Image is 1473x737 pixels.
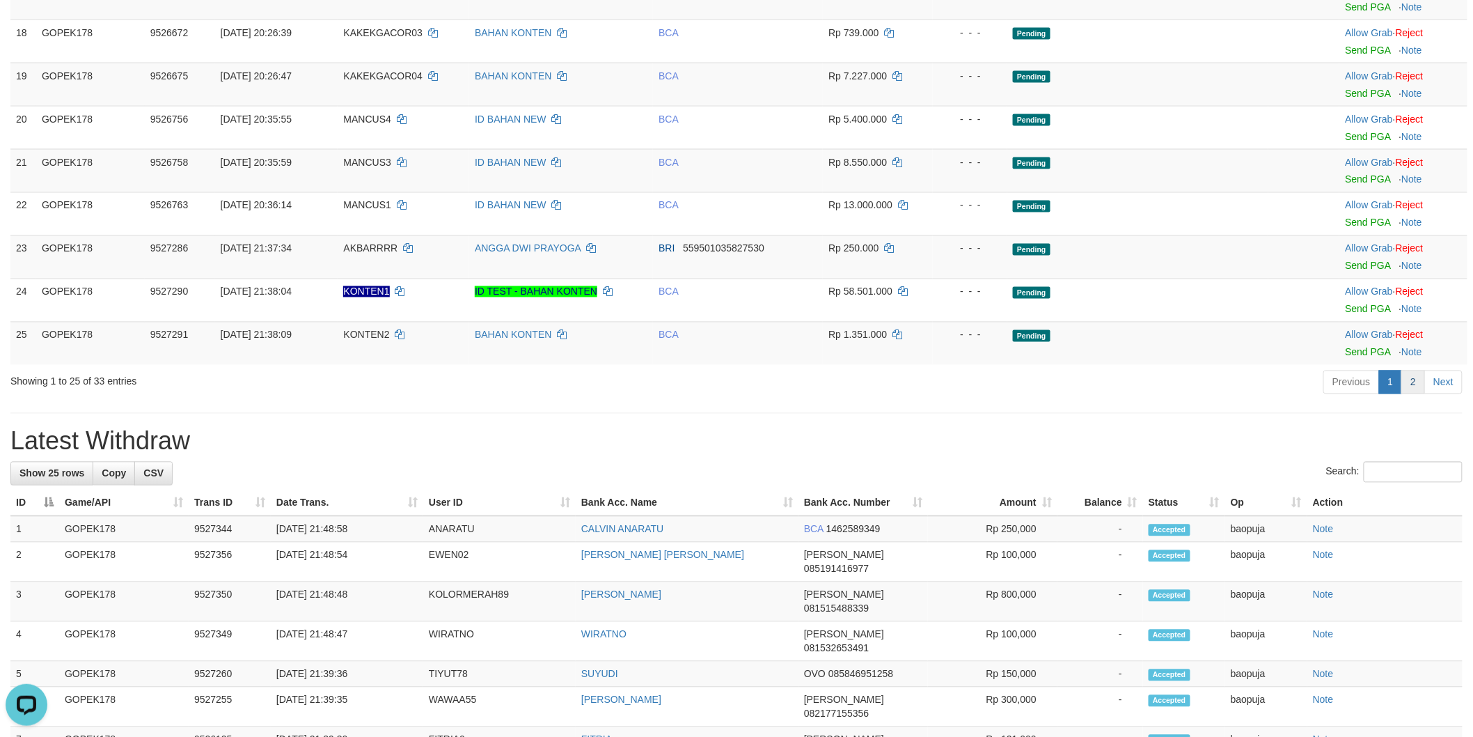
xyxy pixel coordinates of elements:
[1323,371,1379,394] a: Previous
[36,235,145,279] td: GOPEK178
[1225,516,1307,543] td: baopuja
[271,622,423,662] td: [DATE] 21:48:47
[36,63,145,106] td: GOPEK178
[150,200,189,211] span: 9526763
[221,157,292,168] span: [DATE] 20:35:59
[59,622,189,662] td: GOPEK178
[475,114,546,125] a: ID BAHAN NEW
[828,157,887,168] span: Rp 8.550.000
[928,582,1057,622] td: Rp 800,000
[1345,1,1390,13] a: Send PGA
[59,490,189,516] th: Game/API: activate to sort column ascending
[475,286,597,297] a: ID TEST - BAHAN KONTEN
[1057,516,1143,543] td: -
[10,582,59,622] td: 3
[1345,217,1390,228] a: Send PGA
[343,27,423,38] span: KAKEKGACOR03
[150,243,189,254] span: 9527286
[828,70,887,82] span: Rp 7.227.000
[36,106,145,149] td: GOPEK178
[189,516,271,543] td: 9527344
[1345,157,1392,168] a: Allow Grab
[10,516,59,543] td: 1
[928,622,1057,662] td: Rp 100,000
[189,490,271,516] th: Trans ID: activate to sort column ascending
[343,329,389,341] span: KONTEN2
[659,114,678,125] span: BCA
[423,622,576,662] td: WIRATNO
[804,643,869,654] span: Copy 081532653491 to clipboard
[189,582,271,622] td: 9527350
[1401,217,1422,228] a: Note
[1013,28,1050,40] span: Pending
[828,243,879,254] span: Rp 250.000
[189,543,271,582] td: 9527356
[659,200,678,211] span: BCA
[683,243,764,254] span: Copy 559501035827530 to clipboard
[1345,347,1390,358] a: Send PGA
[804,564,869,575] span: Copy 085191416977 to clipboard
[10,322,36,365] td: 25
[423,516,576,543] td: ANARATU
[1379,371,1403,394] a: 1
[581,550,744,561] a: [PERSON_NAME] [PERSON_NAME]
[1057,688,1143,727] td: -
[1345,131,1390,142] a: Send PGA
[36,322,145,365] td: GOPEK178
[1345,286,1392,297] a: Allow Grab
[928,516,1057,543] td: Rp 250,000
[189,662,271,688] td: 9527260
[189,622,271,662] td: 9527349
[475,70,551,82] a: BAHAN KONTEN
[36,149,145,192] td: GOPEK178
[1339,106,1467,149] td: ·
[938,328,1002,342] div: - - -
[828,286,892,297] span: Rp 58.501.000
[221,70,292,82] span: [DATE] 20:26:47
[798,490,928,516] th: Bank Acc. Number: activate to sort column ascending
[659,286,678,297] span: BCA
[343,200,391,211] span: MANCUS1
[343,70,423,82] span: KAKEKGACOR04
[1345,304,1390,315] a: Send PGA
[804,695,884,706] span: [PERSON_NAME]
[343,243,397,254] span: AKBARRRR
[1225,662,1307,688] td: baopuja
[1149,669,1190,681] span: Accepted
[1345,27,1392,38] a: Allow Grab
[828,329,887,341] span: Rp 1.351.000
[1345,200,1395,211] span: ·
[10,428,1463,456] h1: Latest Withdraw
[475,27,551,38] a: BAHAN KONTEN
[1401,45,1422,56] a: Note
[475,243,581,254] a: ANGGA DWI PRAYOGA
[828,669,893,680] span: Copy 085846951258 to clipboard
[10,149,36,192] td: 21
[221,243,292,254] span: [DATE] 21:37:34
[475,329,551,341] a: BAHAN KONTEN
[221,27,292,38] span: [DATE] 20:26:39
[1396,286,1424,297] a: Reject
[10,106,36,149] td: 20
[659,329,678,341] span: BCA
[36,20,145,63] td: GOPEK178
[1326,462,1463,483] label: Search:
[19,468,84,479] span: Show 25 rows
[938,285,1002,299] div: - - -
[343,286,389,297] span: Nama rekening ada tanda titik/strip, harap diedit
[1345,286,1395,297] span: ·
[1339,149,1467,192] td: ·
[1401,261,1422,272] a: Note
[1396,70,1424,82] a: Reject
[150,286,189,297] span: 9527290
[1057,582,1143,622] td: -
[1149,630,1190,642] span: Accepted
[1225,622,1307,662] td: baopuja
[343,114,391,125] span: MANCUS4
[36,279,145,322] td: GOPEK178
[10,543,59,582] td: 2
[10,279,36,322] td: 24
[10,462,93,486] a: Show 25 rows
[1149,590,1190,602] span: Accepted
[826,524,881,535] span: Copy 1462589349 to clipboard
